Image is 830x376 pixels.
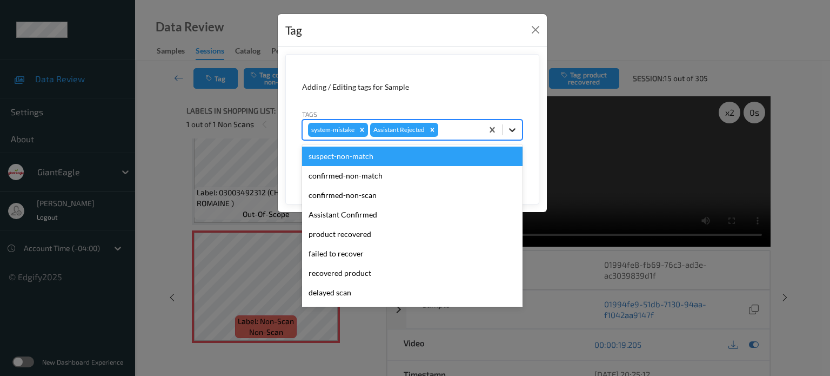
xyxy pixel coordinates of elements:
[302,263,523,283] div: recovered product
[356,123,368,137] div: Remove system-mistake
[302,186,523,205] div: confirmed-non-scan
[302,205,523,225] div: Assistant Confirmed
[370,123,426,137] div: Assistant Rejected
[302,283,523,302] div: delayed scan
[426,123,438,137] div: Remove Assistant Rejected
[302,302,523,322] div: Unusual activity
[308,123,356,137] div: system-mistake
[302,82,523,93] div: Adding / Editing tags for Sample
[302,244,523,263] div: failed to recover
[302,147,523,166] div: suspect-non-match
[302,109,317,119] label: Tags
[302,166,523,186] div: confirmed-non-match
[528,22,543,37] button: Close
[302,225,523,244] div: product recovered
[285,22,302,39] div: Tag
